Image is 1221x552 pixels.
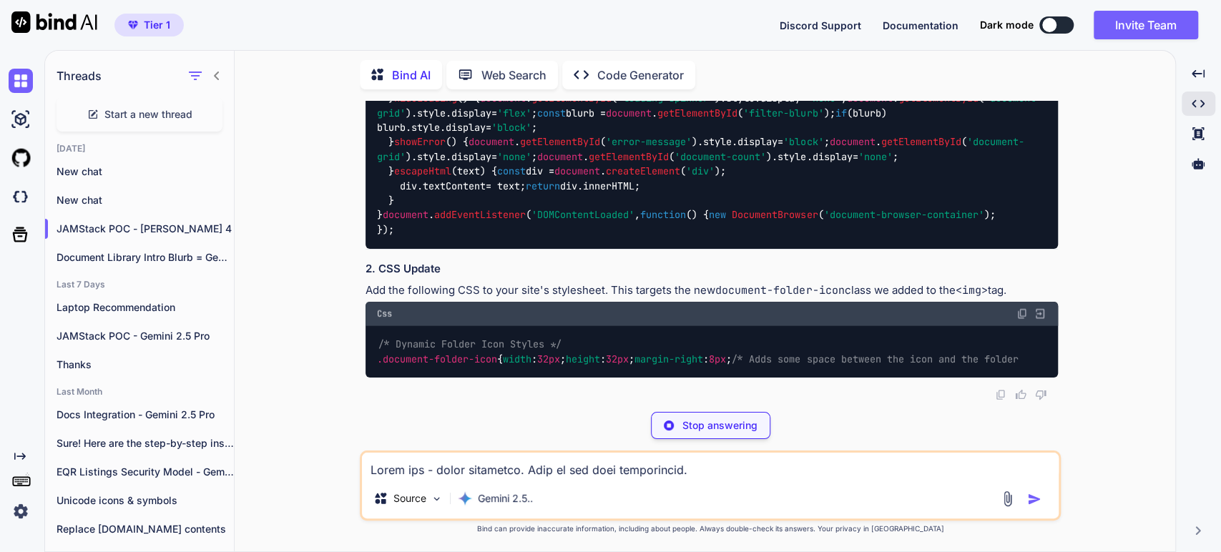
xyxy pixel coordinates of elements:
span: new [709,209,726,222]
span: document [383,209,428,222]
span: return [526,179,560,192]
span: 'block' [783,136,823,149]
span: Discord Support [780,19,861,31]
img: Bind AI [11,11,97,33]
p: Sure! Here are the step-by-step instructions to... [57,436,234,450]
img: chat [9,69,33,93]
p: Laptop Recommendation [57,300,234,315]
span: addEventListener [434,209,526,222]
button: Invite Team [1094,11,1198,39]
span: const [497,165,526,178]
p: Thanks [57,358,234,372]
img: darkCloudIdeIcon [9,184,33,209]
span: margin-right [634,353,703,365]
span: hideLoading [394,92,457,105]
button: Documentation [883,18,958,33]
span: style [726,92,755,105]
code: document-folder-icon [715,283,844,297]
button: Discord Support [780,18,861,33]
span: 'none' [858,150,892,163]
span: Css [377,308,392,320]
span: document [829,136,875,149]
span: .document-folder-icon [377,353,497,365]
span: document [554,165,600,178]
p: JAMStack POC - Gemini 2.5 Pro [57,329,234,343]
img: icon [1027,492,1041,506]
h1: Threads [57,67,102,84]
img: Pick Models [431,493,443,505]
span: getElementById [898,92,978,105]
p: Gemini 2.5.. [478,491,533,506]
code: { : ; : ; : ; [377,337,1019,366]
span: 'none' [806,92,840,105]
span: getElementById [589,150,669,163]
span: 32px [537,353,560,365]
img: githubLight [9,146,33,170]
img: settings [9,499,33,523]
p: New chat [57,193,234,207]
span: getElementById [520,136,600,149]
p: JAMStack POC - [PERSON_NAME] 4 [57,222,234,236]
p: Web Search [481,66,546,84]
span: 'loading-spinner' [617,92,715,105]
span: display [446,121,486,134]
span: height [566,353,600,365]
span: text [457,165,480,178]
span: 'document-browser-container' [823,209,984,222]
span: 8px [709,353,726,365]
span: DocumentBrowser [732,209,818,222]
img: copy [1016,308,1028,320]
span: document [480,92,526,105]
span: display [737,136,778,149]
button: premiumTier 1 [114,14,184,36]
span: function [640,209,686,222]
p: EQR Listings Security Model - Gemini [57,465,234,479]
span: getElementById [657,107,737,119]
span: 'DOMContentLoaded' [531,209,634,222]
span: Dark mode [980,18,1034,32]
span: style [417,150,446,163]
h2: Last Month [45,386,234,398]
span: getElementById [881,136,961,149]
span: document [846,92,892,105]
span: 'block' [491,121,531,134]
span: textContent [423,179,486,192]
span: 'div' [686,165,715,178]
span: createElement [606,165,680,178]
span: getElementById [531,92,612,105]
span: width [503,353,531,365]
h2: Last 7 Days [45,279,234,290]
span: escapeHtml [394,165,451,178]
h3: 2. CSS Update [366,261,1058,277]
span: if [835,107,846,119]
span: innerHTML [583,179,634,192]
span: /* Adds some space between the icon and the folder [732,353,1018,365]
span: const [537,107,566,119]
span: 'flex' [497,107,531,119]
img: dislike [1035,389,1046,400]
p: New chat [57,164,234,179]
span: document [469,136,514,149]
span: display [760,92,800,105]
img: attachment [999,491,1016,507]
span: showError [394,136,446,149]
code: <img> [955,283,987,297]
span: Start a new thread [104,107,192,122]
img: Gemini 2.5 Pro [458,491,472,506]
span: display [451,107,491,119]
p: Docs Integration - Gemini 2.5 Pro [57,408,234,422]
span: document [606,107,652,119]
p: Source [393,491,426,506]
span: 'document-count' [675,150,766,163]
p: Unicode icons & symbols [57,493,234,508]
span: 'filter-blurb' [743,107,823,119]
span: 32px [606,353,629,365]
span: Documentation [883,19,958,31]
p: Add the following CSS to your site's stylesheet. This targets the new class we added to the tag. [366,282,1058,299]
p: Bind can provide inaccurate information, including about people. Always double-check its answers.... [360,523,1061,534]
img: like [1015,389,1026,400]
span: style [778,150,806,163]
p: Document Library Intro Blurb = Gemini 2.5 Pro [57,250,234,265]
span: 'error-message' [606,136,692,149]
span: display [451,150,491,163]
